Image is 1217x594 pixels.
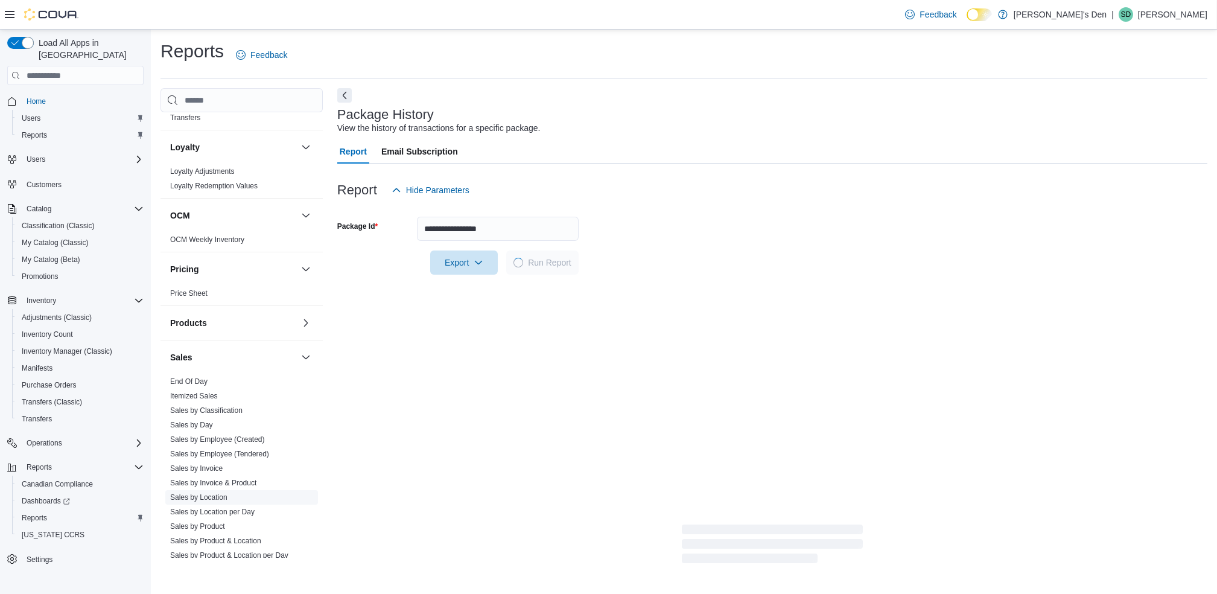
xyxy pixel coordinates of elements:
[22,346,112,356] span: Inventory Manager (Classic)
[2,92,148,110] button: Home
[22,552,144,567] span: Settings
[967,8,992,21] input: Dark Mode
[299,350,313,365] button: Sales
[22,176,144,191] span: Customers
[27,155,45,164] span: Users
[12,377,148,394] button: Purchase Orders
[17,219,100,233] a: Classification (Classic)
[27,204,51,214] span: Catalog
[22,94,144,109] span: Home
[17,412,144,426] span: Transfers
[250,49,287,61] span: Feedback
[22,330,73,339] span: Inventory Count
[337,222,378,231] label: Package Id
[22,414,52,424] span: Transfers
[1111,7,1114,22] p: |
[17,269,63,284] a: Promotions
[17,511,52,525] a: Reports
[160,374,323,582] div: Sales
[170,377,208,386] span: End Of Day
[17,494,75,508] a: Dashboards
[22,380,77,390] span: Purchase Orders
[22,130,47,140] span: Reports
[170,141,200,153] h3: Loyalty
[22,221,95,231] span: Classification (Classic)
[337,88,352,103] button: Next
[22,363,52,373] span: Manifests
[170,493,227,502] a: Sales by Location
[17,395,144,409] span: Transfers (Classic)
[22,293,61,308] button: Inventory
[17,128,52,142] a: Reports
[513,257,524,269] span: Loading
[170,551,288,560] a: Sales by Product & Location per Day
[22,530,84,540] span: [US_STATE] CCRS
[22,313,92,322] span: Adjustments (Classic)
[34,37,144,61] span: Load All Apps in [GEOGRAPHIC_DATA]
[2,200,148,217] button: Catalog
[170,167,235,176] span: Loyalty Adjustments
[170,182,258,190] a: Loyalty Redemption Values
[27,97,46,106] span: Home
[17,361,57,375] a: Manifests
[22,397,82,407] span: Transfers (Classic)
[437,251,491,275] span: Export
[170,493,227,502] span: Sales by Location
[170,421,213,429] a: Sales by Day
[17,327,144,342] span: Inventory Count
[17,395,87,409] a: Transfers (Classic)
[231,43,292,67] a: Feedback
[2,551,148,568] button: Settings
[17,310,97,325] a: Adjustments (Classic)
[170,377,208,386] a: End Of Day
[17,310,144,325] span: Adjustments (Classic)
[170,263,296,275] button: Pricing
[17,344,117,359] a: Inventory Manager (Classic)
[1119,7,1133,22] div: Shawn Dang
[12,217,148,234] button: Classification (Classic)
[22,272,59,281] span: Promotions
[170,141,296,153] button: Loyalty
[170,435,265,444] a: Sales by Employee (Created)
[160,39,224,63] h1: Reports
[17,128,144,142] span: Reports
[12,234,148,251] button: My Catalog (Classic)
[17,252,144,267] span: My Catalog (Beta)
[170,406,243,415] span: Sales by Classification
[406,184,469,196] span: Hide Parameters
[17,477,144,491] span: Canadian Compliance
[381,139,458,164] span: Email Subscription
[17,528,144,542] span: Washington CCRS
[170,351,296,363] button: Sales
[17,344,144,359] span: Inventory Manager (Classic)
[17,494,144,508] span: Dashboards
[170,450,269,458] a: Sales by Employee (Tendered)
[170,507,255,517] span: Sales by Location per Day
[24,8,78,21] img: Cova
[170,317,296,329] button: Products
[22,202,144,216] span: Catalog
[1138,7,1207,22] p: [PERSON_NAME]
[337,107,434,122] h3: Package History
[22,460,57,474] button: Reports
[17,378,81,392] a: Purchase Orders
[170,537,261,545] a: Sales by Product & Location
[17,378,144,392] span: Purchase Orders
[22,202,56,216] button: Catalog
[299,316,313,330] button: Products
[17,412,57,426] a: Transfers
[17,361,144,375] span: Manifests
[1014,7,1107,22] p: [PERSON_NAME]'s Den
[2,459,148,476] button: Reports
[340,139,367,164] span: Report
[12,343,148,360] button: Inventory Manager (Classic)
[506,251,579,275] button: LoadingRun Report
[22,152,144,167] span: Users
[12,394,148,410] button: Transfers (Classic)
[12,326,148,343] button: Inventory Count
[2,292,148,309] button: Inventory
[170,478,256,488] span: Sales by Invoice & Product
[170,435,265,444] span: Sales by Employee (Created)
[22,113,40,123] span: Users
